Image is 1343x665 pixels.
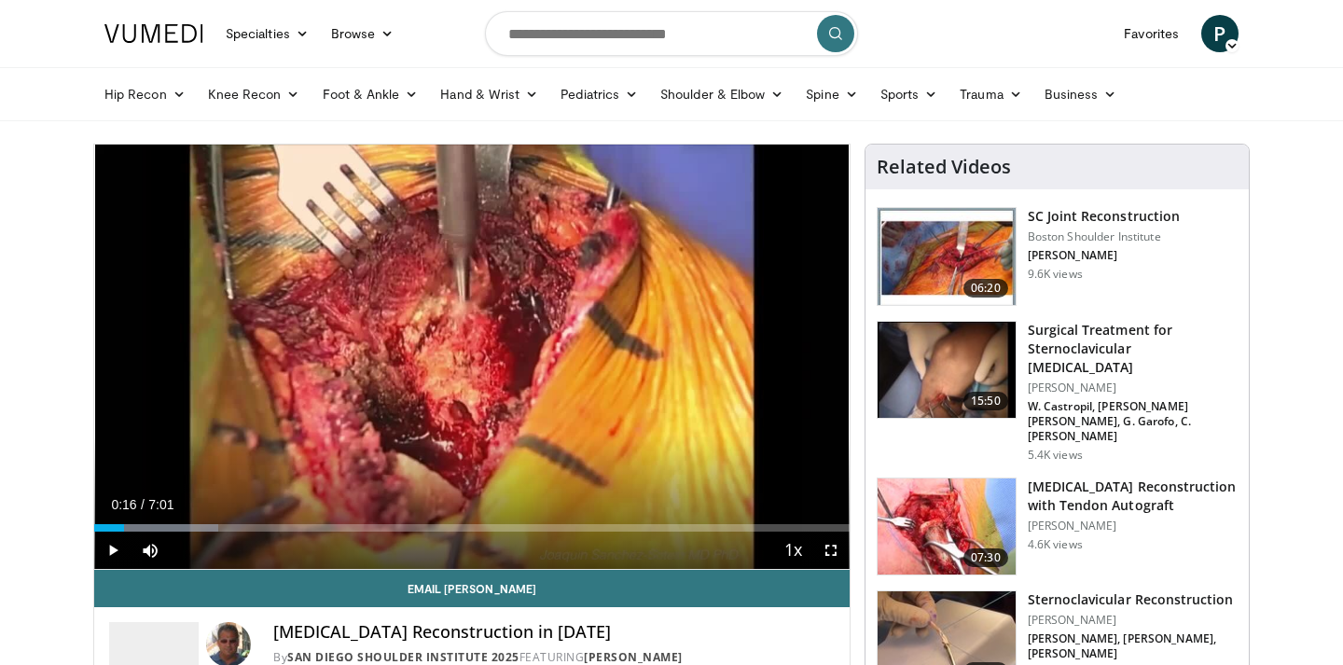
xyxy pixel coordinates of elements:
a: San Diego Shoulder Institute 2025 [287,649,519,665]
p: [PERSON_NAME] [1028,248,1180,263]
div: Progress Bar [94,524,850,532]
h3: SC Joint Reconstruction [1028,207,1180,226]
a: P [1201,15,1239,52]
span: 0:16 [111,497,136,512]
span: 07:30 [963,548,1008,567]
span: 06:20 [963,279,1008,298]
span: / [141,497,145,512]
h4: [MEDICAL_DATA] Reconstruction in [DATE] [273,622,835,643]
img: 740ad288-002e-42e6-93bc-828f782ece12.150x105_q85_crop-smart_upscale.jpg [878,478,1016,575]
a: Favorites [1113,15,1190,52]
a: Trauma [948,76,1033,113]
p: W. Castropil, [PERSON_NAME] [PERSON_NAME], G. Garofo, C. [PERSON_NAME] [1028,399,1238,444]
h3: [MEDICAL_DATA] Reconstruction with Tendon Autograft [1028,478,1238,515]
span: 7:01 [148,497,173,512]
input: Search topics, interventions [485,11,858,56]
p: [PERSON_NAME] [1028,519,1238,533]
a: Pediatrics [549,76,649,113]
a: Spine [795,76,868,113]
button: Play [94,532,132,569]
p: [PERSON_NAME] [1028,613,1238,628]
h4: Related Videos [877,156,1011,178]
a: Business [1033,76,1128,113]
a: 15:50 Surgical Treatment for Sternoclavicular [MEDICAL_DATA] [PERSON_NAME] W. Castropil, [PERSON_... [877,321,1238,463]
a: 06:20 SC Joint Reconstruction Boston Shoulder Institute [PERSON_NAME] 9.6K views [877,207,1238,306]
a: Sports [869,76,949,113]
a: Hand & Wrist [429,76,549,113]
a: Foot & Ankle [312,76,430,113]
a: Shoulder & Elbow [649,76,795,113]
img: Vx8lr-LI9TPdNKgn4xMDoxOjB1O8AjAz.150x105_q85_crop-smart_upscale.jpg [878,208,1016,305]
a: Specialties [215,15,320,52]
button: Mute [132,532,169,569]
img: AMFAUBLRvnRX8J4n4yMDoxOjA4MTs8z0.150x105_q85_crop-smart_upscale.jpg [878,322,1016,419]
p: [PERSON_NAME], [PERSON_NAME], [PERSON_NAME] [1028,631,1238,661]
p: 9.6K views [1028,267,1083,282]
video-js: Video Player [94,145,850,570]
h3: Surgical Treatment for Sternoclavicular [MEDICAL_DATA] [1028,321,1238,377]
p: Boston Shoulder Institute [1028,229,1180,244]
a: 07:30 [MEDICAL_DATA] Reconstruction with Tendon Autograft [PERSON_NAME] 4.6K views [877,478,1238,576]
button: Playback Rate [775,532,812,569]
p: [PERSON_NAME] [1028,381,1238,395]
p: 5.4K views [1028,448,1083,463]
a: Browse [320,15,406,52]
a: Hip Recon [93,76,197,113]
img: VuMedi Logo [104,24,203,43]
a: Email [PERSON_NAME] [94,570,850,607]
a: [PERSON_NAME] [584,649,683,665]
a: Knee Recon [197,76,312,113]
button: Fullscreen [812,532,850,569]
h3: Sternoclavicular Reconstruction [1028,590,1238,609]
p: 4.6K views [1028,537,1083,552]
span: 15:50 [963,392,1008,410]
